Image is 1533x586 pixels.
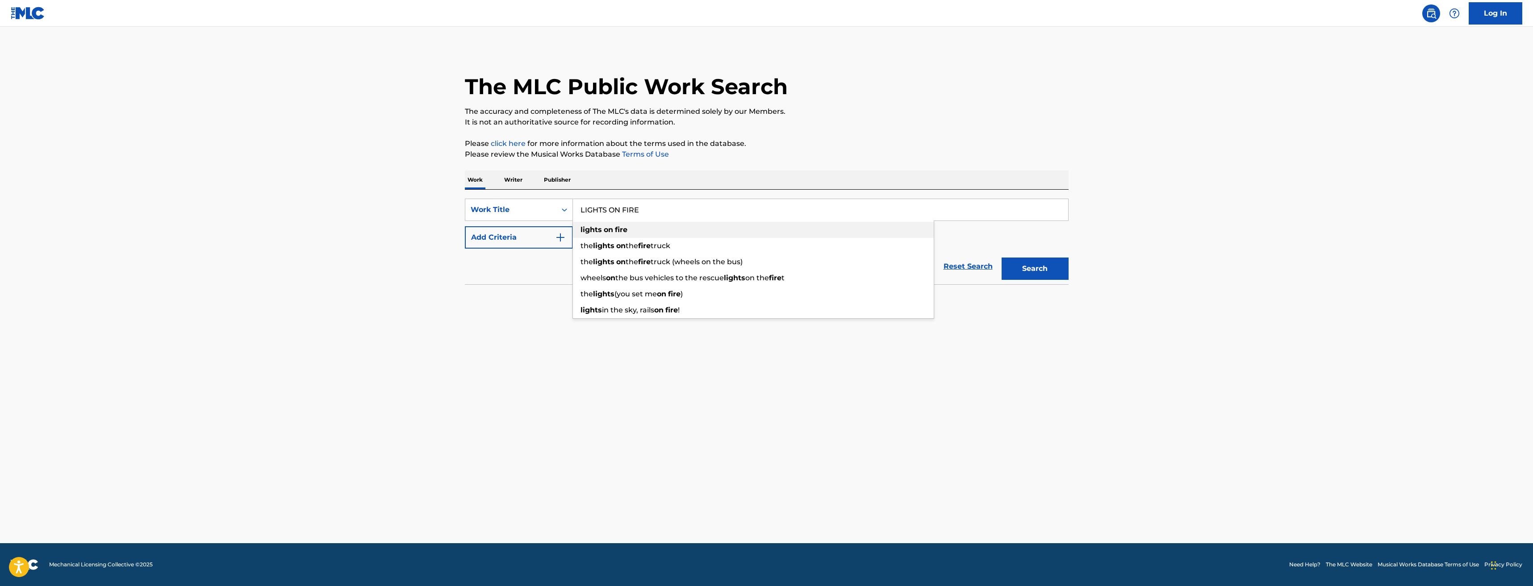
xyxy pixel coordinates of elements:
[1422,4,1440,22] a: Public Search
[1484,561,1522,569] a: Privacy Policy
[620,150,669,158] a: Terms of Use
[626,241,638,250] span: the
[1445,4,1463,22] div: Help
[11,559,38,570] img: logo
[1491,552,1496,579] div: Drag
[745,274,769,282] span: on the
[602,306,654,314] span: in the sky, rails
[555,232,566,243] img: 9d2ae6d4665cec9f34b9.svg
[1002,258,1069,280] button: Search
[1326,561,1372,569] a: The MLC Website
[1469,2,1522,25] a: Log In
[939,257,997,276] a: Reset Search
[769,274,781,282] strong: fire
[615,225,627,234] strong: fire
[465,199,1069,284] form: Search Form
[581,274,606,282] span: wheels
[638,258,651,266] strong: fire
[657,290,666,298] strong: on
[626,258,638,266] span: the
[615,274,724,282] span: the bus vehicles to the rescue
[651,258,743,266] span: truck (wheels on the bus)
[465,226,573,249] button: Add Criteria
[606,274,615,282] strong: on
[465,73,788,100] h1: The MLC Public Work Search
[465,117,1069,128] p: It is not an authoritative source for recording information.
[581,306,602,314] strong: lights
[665,306,678,314] strong: fire
[465,106,1069,117] p: The accuracy and completeness of The MLC's data is determined solely by our Members.
[681,290,683,298] span: )
[465,170,485,189] p: Work
[471,204,551,215] div: Work Title
[781,274,785,282] span: t
[651,241,670,250] span: truck
[593,241,614,250] strong: lights
[11,7,45,20] img: MLC Logo
[491,139,526,148] a: click here
[465,149,1069,160] p: Please review the Musical Works Database
[654,306,664,314] strong: on
[593,258,614,266] strong: lights
[581,258,593,266] span: the
[465,138,1069,149] p: Please for more information about the terms used in the database.
[724,274,745,282] strong: lights
[49,561,153,569] span: Mechanical Licensing Collective © 2025
[581,241,593,250] span: the
[1488,543,1533,586] iframe: Chat Widget
[581,290,593,298] span: the
[1289,561,1320,569] a: Need Help?
[581,225,602,234] strong: lights
[1449,8,1460,19] img: help
[604,225,613,234] strong: on
[668,290,681,298] strong: fire
[616,258,626,266] strong: on
[593,290,614,298] strong: lights
[638,241,651,250] strong: fire
[501,170,525,189] p: Writer
[1378,561,1479,569] a: Musical Works Database Terms of Use
[678,306,680,314] span: !
[1426,8,1437,19] img: search
[614,290,657,298] span: (you set me
[541,170,573,189] p: Publisher
[616,241,626,250] strong: on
